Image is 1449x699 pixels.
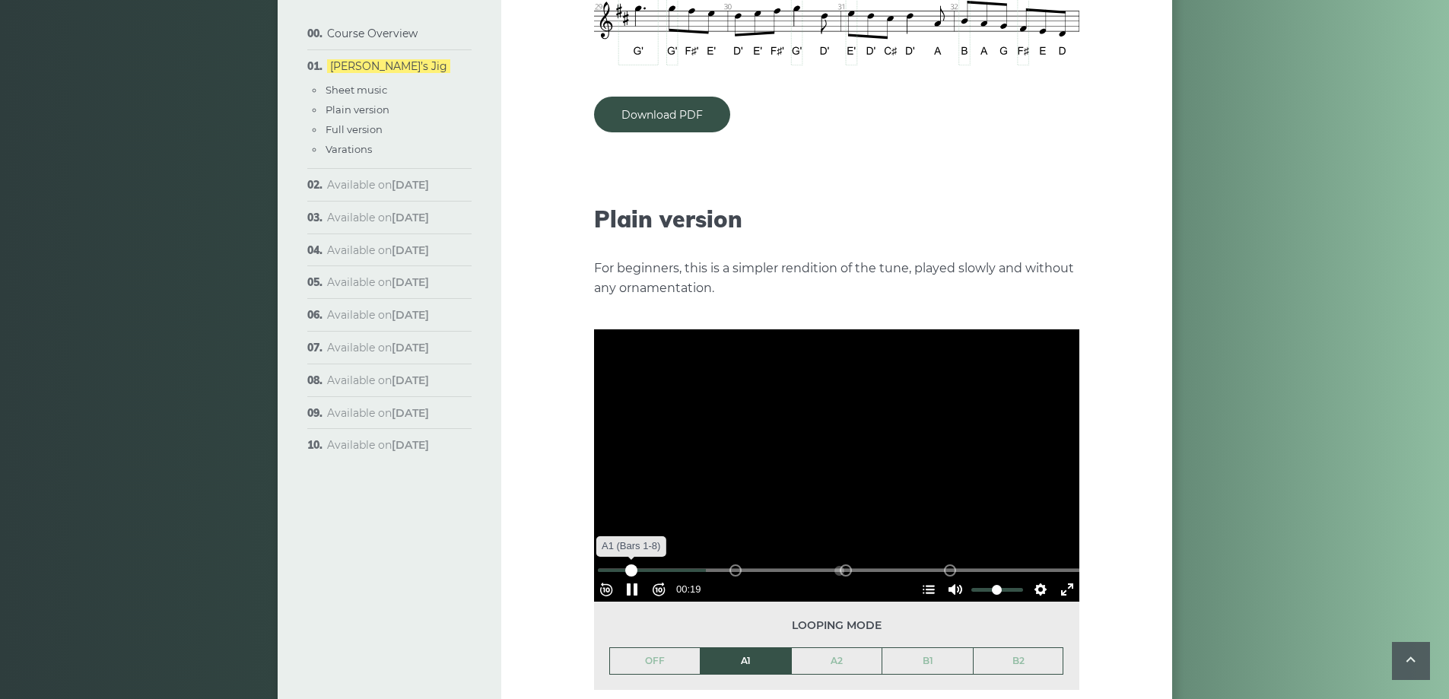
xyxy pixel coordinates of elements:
span: Available on [327,275,429,289]
span: Available on [327,406,429,420]
strong: [DATE] [392,438,429,452]
p: For beginners, this is a simpler rendition of the tune, played slowly and without any ornamentation. [594,259,1079,298]
strong: [DATE] [392,308,429,322]
a: Course Overview [327,27,418,40]
strong: [DATE] [392,275,429,289]
strong: [DATE] [392,178,429,192]
a: B2 [974,648,1063,674]
a: Full version [326,123,383,135]
strong: [DATE] [392,341,429,354]
a: Plain version [326,103,389,116]
a: A2 [792,648,882,674]
strong: [DATE] [392,243,429,257]
a: B1 [882,648,973,674]
span: Available on [327,178,429,192]
span: Available on [327,341,429,354]
strong: [DATE] [392,211,429,224]
a: Varations [326,143,372,155]
strong: [DATE] [392,406,429,420]
span: Looping mode [609,617,1064,634]
h2: Plain version [594,205,1079,233]
a: OFF [610,648,701,674]
a: Download PDF [594,97,730,132]
span: Available on [327,308,429,322]
a: [PERSON_NAME]’s Jig [327,59,450,73]
span: Available on [327,438,429,452]
strong: [DATE] [392,373,429,387]
span: Available on [327,211,429,224]
a: Sheet music [326,84,387,96]
span: Available on [327,243,429,257]
span: Available on [327,373,429,387]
